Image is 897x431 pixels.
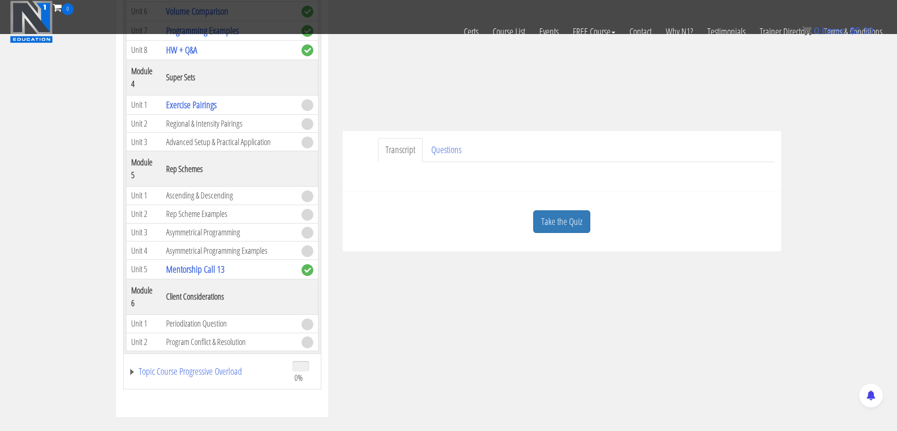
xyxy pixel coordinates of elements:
a: Course List [486,15,532,48]
a: Take the Quiz [533,210,590,233]
td: Unit 1 [126,95,161,114]
td: Rep Scheme Examples [161,205,297,223]
a: Trainer Directory [753,15,817,48]
a: Topic Course Progressive Overload [128,367,283,376]
a: 0 items: $0.00 [802,26,873,36]
span: $ [850,26,855,36]
td: Regional & Intensity Pairings [161,114,297,133]
img: n1-education [10,0,53,43]
a: Exercise Pairings [166,98,217,111]
th: Rep Schemes [161,151,297,187]
td: Program Conflict & Resolution [161,333,297,351]
td: Unit 2 [126,114,161,133]
a: Why N1? [659,15,700,48]
span: 0 [62,3,74,15]
td: Advanced Setup & Practical Application [161,133,297,151]
img: icon11.png [802,26,812,35]
td: Unit 2 [126,205,161,223]
a: Testimonials [700,15,753,48]
a: Mentorship Call 13 [166,263,225,276]
a: Terms & Conditions [817,15,889,48]
th: Module 6 [126,279,161,314]
td: Unit 1 [126,314,161,333]
a: Contact [622,15,659,48]
th: Module 5 [126,151,161,187]
th: Module 4 [126,60,161,95]
span: 0% [294,372,303,383]
a: Events [532,15,566,48]
td: Unit 1 [126,187,161,205]
td: Asymmetrical Programming [161,223,297,241]
td: Unit 2 [126,333,161,351]
th: Super Sets [161,60,297,95]
td: Unit 4 [126,241,161,260]
td: Ascending & Descending [161,187,297,205]
td: Unit 3 [126,133,161,151]
th: Client Considerations [161,279,297,314]
span: complete [302,264,313,276]
span: 0 [814,26,819,36]
td: Periodization Question [161,314,297,333]
td: Unit 5 [126,259,161,279]
a: FREE Course [566,15,622,48]
td: Unit 8 [126,40,161,60]
bdi: 0.00 [850,26,873,36]
a: Transcript [378,138,423,162]
td: Asymmetrical Programming Examples [161,241,297,260]
span: complete [302,44,313,56]
a: Certs [457,15,486,48]
a: 0 [53,1,74,14]
a: Questions [424,138,469,162]
td: Unit 3 [126,223,161,241]
a: HW + Q&A [166,43,197,56]
span: items: [822,26,847,36]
